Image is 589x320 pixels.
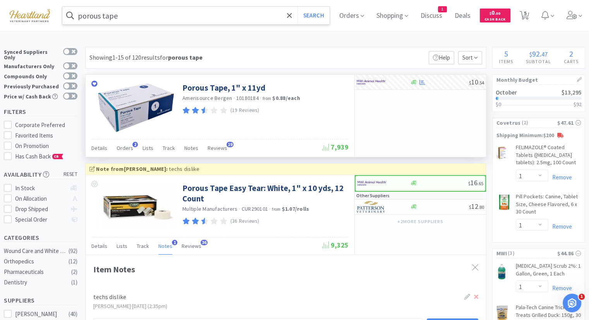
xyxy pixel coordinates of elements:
[548,284,572,292] a: Remove
[507,249,557,257] span: ( 3 )
[168,53,203,61] strong: porous tape
[517,13,532,20] a: 5
[322,143,349,151] span: 7,939
[71,267,77,277] div: ( 2 )
[496,75,581,85] h1: Monthly Budget
[480,5,510,26] a: $0.00Cash Back
[69,257,77,266] div: ( 12 )
[496,119,520,127] span: Covetrus
[137,243,149,249] span: Track
[15,131,78,140] div: Favorited Items
[4,170,77,179] h5: Availability
[478,80,484,86] span: . 54
[563,294,581,312] iframe: Intercom live chat
[62,7,330,24] input: Search by item, sku, manufacturer, ingredient, size...
[172,240,177,245] span: 1
[96,165,168,172] strong: Note from [PERSON_NAME] :
[230,217,259,225] p: (36 Reviews)
[15,184,67,193] div: In Stock
[230,107,259,115] p: (19 Reviews)
[4,267,67,277] div: Pharmaceuticals
[4,296,77,305] h5: Suppliers
[417,12,445,19] a: Discuss1
[143,145,153,151] span: Lists
[64,170,78,179] span: reset
[557,249,581,258] div: $44.86
[541,50,548,58] span: 47
[272,95,300,102] strong: $0.88 / each
[496,145,508,161] img: c877feeeec3242578e8e5e08fb25a44c_31923.png
[89,165,482,173] div: techs dislike
[182,83,265,93] a: Porous Tape, 1" x 11yd
[69,310,77,319] div: ( 40 )
[557,58,585,65] h4: Carts
[438,7,446,12] span: 1
[132,142,138,147] span: 2
[484,17,506,22] span: Cash Back
[519,58,557,65] h4: Subtotal
[557,119,581,127] div: $47.61
[4,107,77,116] h5: Filters
[4,278,67,287] div: Dentistry
[548,223,572,230] a: Remove
[242,205,268,212] span: CUR290101
[4,233,77,242] h5: Categories
[236,95,259,102] span: 10180184
[269,205,271,212] span: ·
[239,205,240,212] span: ·
[93,303,167,310] span: [PERSON_NAME] · [DATE] (2:35pm)
[15,141,78,151] div: On Promotion
[4,246,67,256] div: Wound Care and White Goods
[163,145,175,151] span: Track
[184,145,198,151] span: Notes
[493,58,519,65] h4: Items
[356,192,390,199] p: Other Suppliers
[182,95,232,102] a: Amerisource Bergen
[4,62,59,69] div: Manufacturers Only
[493,85,585,112] a: October$13,295$0$92
[489,9,500,16] span: 0
[496,89,517,95] h2: October
[91,243,107,249] span: Details
[227,142,234,147] span: 19
[89,53,203,63] div: Showing 1-15 of 120 results
[4,48,59,60] div: Synced Suppliers Only
[15,215,67,224] div: Special Order
[496,194,512,210] img: fbb99e5ee3dc4a50a8166ec8fa9f5c4b_296235.png
[4,93,59,99] div: Price w/ Cash Back
[4,83,59,89] div: Previously Purchased
[93,263,478,276] div: Item Notes
[516,193,581,219] a: Pill Pockets: Canine, Tablet Size, Cheese Flavored, 6 x 30 Count
[357,201,386,213] img: f5e969b455434c6296c6d81ef179fa71_3.png
[297,7,330,24] button: Search
[93,292,446,302] div: techs dislike
[468,178,483,187] span: 16
[452,12,474,19] a: Deals
[357,177,386,189] img: f6b2451649754179b5b4e0c70c3f7cb0_2.png
[4,72,59,79] div: Compounds Only
[97,183,175,230] img: 2242d09a010b4ba7b700090172f46eae_345760.png
[469,204,471,210] span: $
[489,11,491,16] span: $
[469,202,484,211] span: 12
[495,11,500,16] span: . 00
[4,257,67,266] div: Orthopedics
[15,205,67,214] div: Drop Shipped
[548,174,572,181] a: Remove
[15,153,64,160] span: Has Cash Back
[393,216,447,227] button: +2more suppliers
[496,101,501,108] span: $0
[569,49,573,58] span: 2
[496,264,507,279] img: 3904a93231b44b02bd7ee8cbe050c459_6417.png
[15,194,67,203] div: On Allocation
[208,145,227,151] span: Reviews
[15,310,63,319] div: [PERSON_NAME]
[97,83,175,133] img: a92b5dd6f7cd427795e7ca4f068b5e2c_620893.png
[182,243,201,249] span: Reviews
[182,183,347,204] a: Porous Tape Easy Tear: White, 1" x 10 yds, 12 Count
[478,204,484,210] span: . 80
[429,51,454,64] p: Help
[263,96,271,101] span: from
[71,278,77,287] div: ( 1 )
[272,206,280,212] span: from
